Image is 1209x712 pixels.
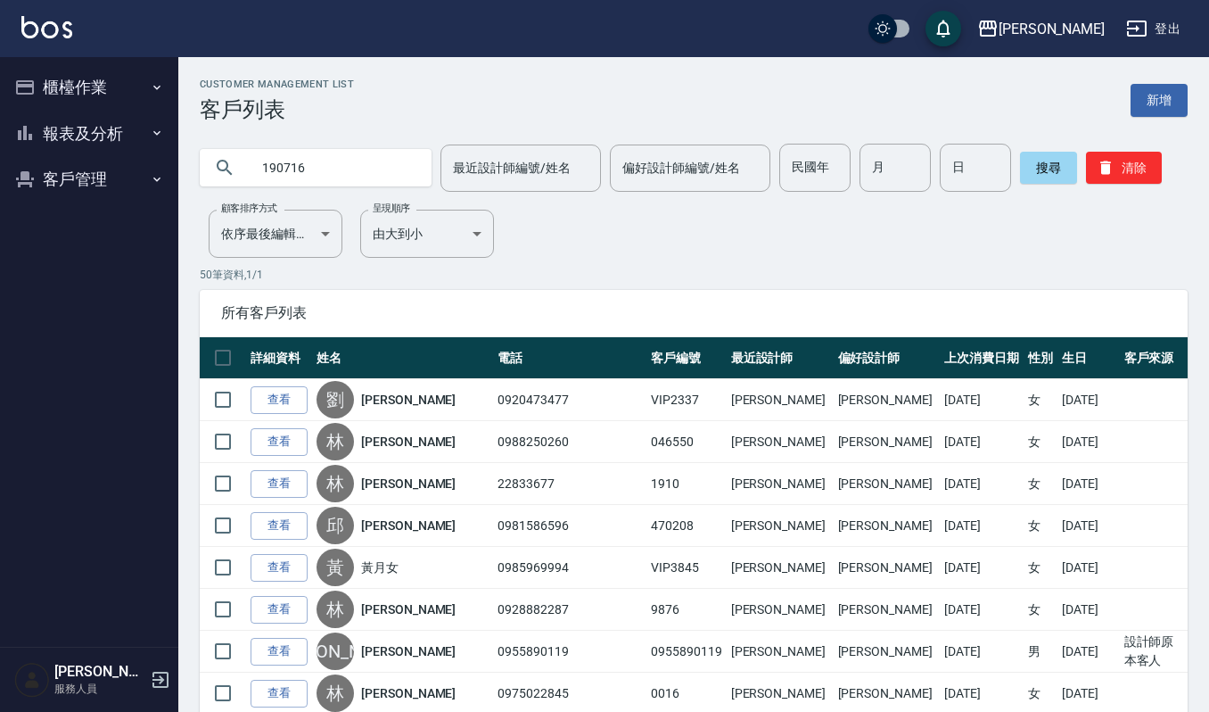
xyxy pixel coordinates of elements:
[646,463,727,505] td: 1910
[834,463,941,505] td: [PERSON_NAME]
[251,680,308,708] a: 查看
[251,470,308,498] a: 查看
[1131,84,1188,117] a: 新增
[834,505,941,547] td: [PERSON_NAME]
[361,475,456,493] a: [PERSON_NAME]
[7,64,171,111] button: 櫃檯作業
[1057,505,1120,547] td: [DATE]
[361,642,456,660] a: [PERSON_NAME]
[834,589,941,631] td: [PERSON_NAME]
[317,507,354,544] div: 邱
[493,589,646,631] td: 0928882287
[1057,421,1120,463] td: [DATE]
[834,421,941,463] td: [PERSON_NAME]
[1024,547,1057,589] td: 女
[361,600,456,618] a: [PERSON_NAME]
[646,379,727,421] td: VIP2337
[1057,337,1120,379] th: 生日
[21,16,72,38] img: Logo
[54,663,145,681] h5: [PERSON_NAME]
[7,156,171,203] button: 客戶管理
[200,79,354,90] h2: Customer Management List
[361,559,399,576] a: 黃月女
[834,547,941,589] td: [PERSON_NAME]
[1120,337,1188,379] th: 客戶來源
[646,547,727,589] td: VIP3845
[727,421,834,463] td: [PERSON_NAME]
[940,505,1024,547] td: [DATE]
[493,631,646,673] td: 0955890119
[493,547,646,589] td: 0985969994
[221,304,1166,322] span: 所有客戶列表
[493,379,646,421] td: 0920473477
[317,591,354,628] div: 林
[940,547,1024,589] td: [DATE]
[54,681,145,697] p: 服務人員
[14,662,50,698] img: Person
[312,337,493,379] th: 姓名
[493,463,646,505] td: 22833677
[646,505,727,547] td: 470208
[727,589,834,631] td: [PERSON_NAME]
[361,433,456,451] a: [PERSON_NAME]
[646,589,727,631] td: 9876
[250,144,417,192] input: 搜尋關鍵字
[970,11,1112,47] button: [PERSON_NAME]
[727,463,834,505] td: [PERSON_NAME]
[727,379,834,421] td: [PERSON_NAME]
[1119,12,1188,46] button: 登出
[940,421,1024,463] td: [DATE]
[317,675,354,712] div: 林
[1086,152,1162,184] button: 清除
[251,386,308,414] a: 查看
[646,337,727,379] th: 客戶編號
[1024,505,1057,547] td: 女
[221,202,277,215] label: 顧客排序方式
[361,684,456,702] a: [PERSON_NAME]
[251,512,308,540] a: 查看
[361,391,456,409] a: [PERSON_NAME]
[1057,463,1120,505] td: [DATE]
[317,381,354,418] div: 劉
[251,596,308,624] a: 查看
[999,18,1105,40] div: [PERSON_NAME]
[1024,421,1057,463] td: 女
[493,421,646,463] td: 0988250260
[251,638,308,666] a: 查看
[727,337,834,379] th: 最近設計師
[1024,337,1057,379] th: 性別
[360,210,494,258] div: 由大到小
[493,505,646,547] td: 0981586596
[251,428,308,456] a: 查看
[940,631,1024,673] td: [DATE]
[727,631,834,673] td: [PERSON_NAME]
[1057,589,1120,631] td: [DATE]
[727,547,834,589] td: [PERSON_NAME]
[940,379,1024,421] td: [DATE]
[1057,547,1120,589] td: [DATE]
[925,11,961,46] button: save
[834,379,941,421] td: [PERSON_NAME]
[1057,379,1120,421] td: [DATE]
[1020,152,1077,184] button: 搜尋
[317,423,354,460] div: 林
[646,631,727,673] td: 0955890119
[940,463,1024,505] td: [DATE]
[1024,463,1057,505] td: 女
[317,633,354,670] div: [PERSON_NAME]
[1120,631,1188,673] td: 設計師原本客人
[834,337,941,379] th: 偏好設計師
[727,505,834,547] td: [PERSON_NAME]
[940,589,1024,631] td: [DATE]
[317,465,354,502] div: 林
[200,97,354,122] h3: 客戶列表
[646,421,727,463] td: 046550
[200,267,1188,283] p: 50 筆資料, 1 / 1
[209,210,342,258] div: 依序最後編輯時間
[1024,631,1057,673] td: 男
[361,517,456,534] a: [PERSON_NAME]
[1024,589,1057,631] td: 女
[834,631,941,673] td: [PERSON_NAME]
[317,549,354,586] div: 黃
[1057,631,1120,673] td: [DATE]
